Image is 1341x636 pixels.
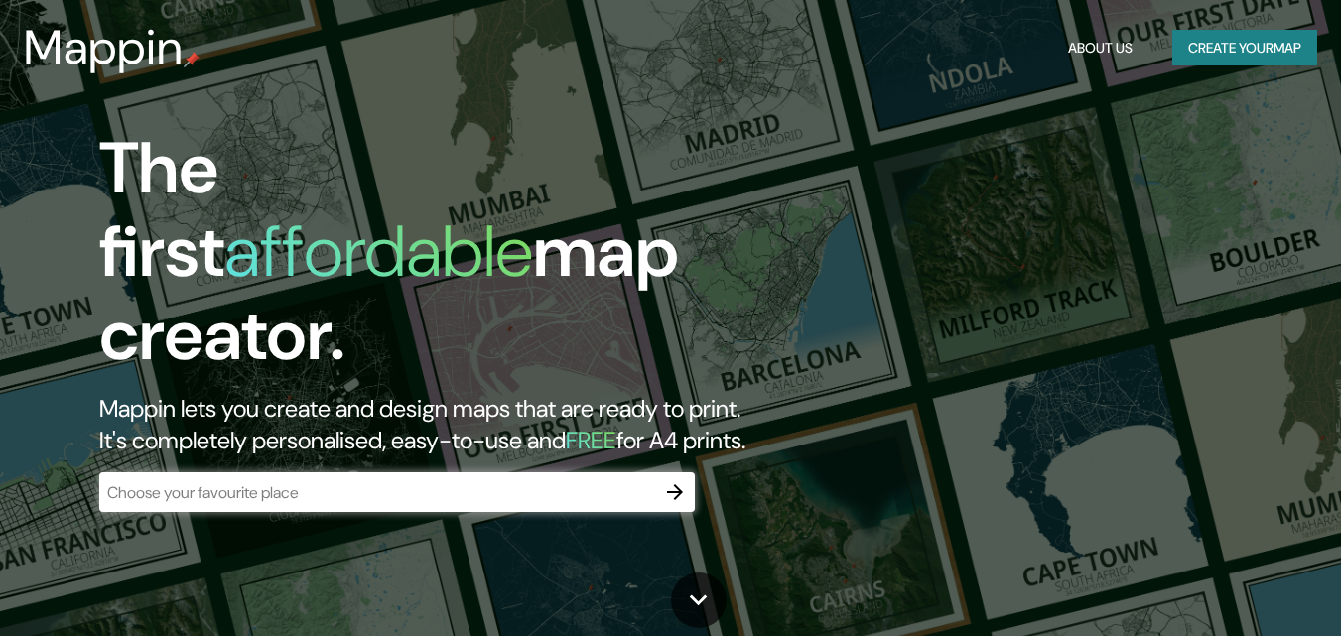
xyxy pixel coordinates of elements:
h5: FREE [566,425,616,455]
input: Choose your favourite place [99,481,655,504]
h1: affordable [224,205,533,298]
h3: Mappin [24,20,184,75]
img: mappin-pin [184,52,200,67]
button: About Us [1060,30,1140,66]
h1: The first map creator. [99,127,770,393]
h2: Mappin lets you create and design maps that are ready to print. It's completely personalised, eas... [99,393,770,456]
button: Create yourmap [1172,30,1317,66]
iframe: Help widget launcher [1164,559,1319,614]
